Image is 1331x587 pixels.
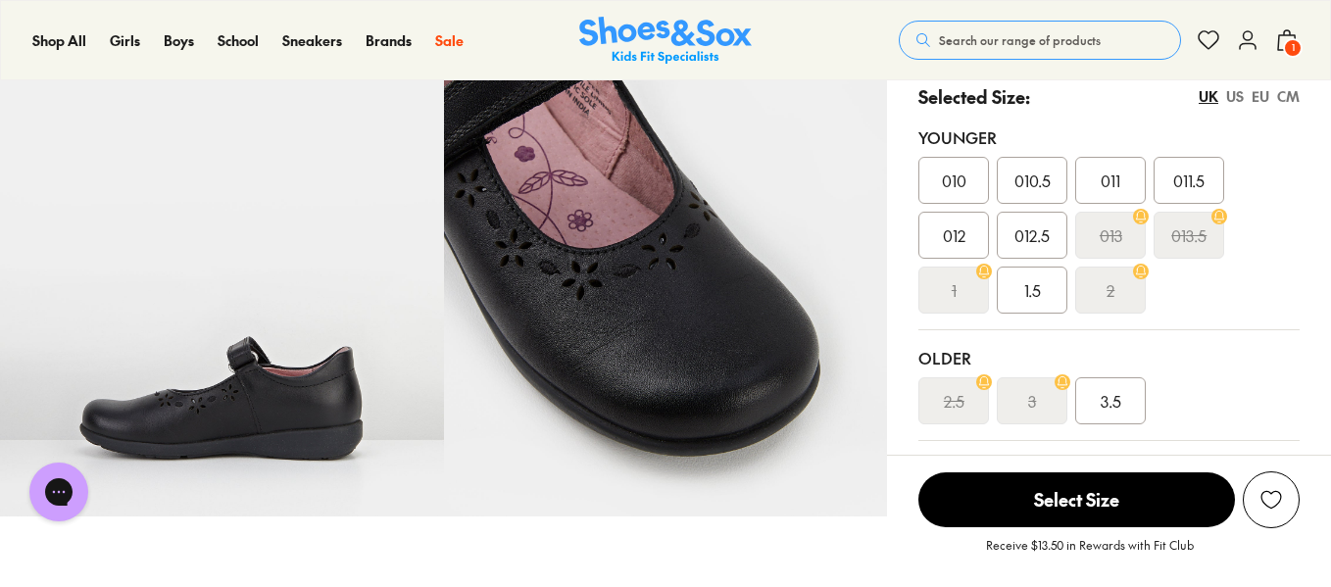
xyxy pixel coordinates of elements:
button: Select Size [918,471,1235,528]
span: Boys [164,30,194,50]
span: Search our range of products [939,31,1101,49]
a: Girls [110,30,140,51]
s: 1 [952,278,957,302]
span: 011 [1101,169,1120,192]
s: 013 [1100,223,1122,247]
p: Selected Size: [918,83,1030,110]
button: Search our range of products [899,21,1181,60]
span: 1.5 [1024,278,1041,302]
div: UK [1199,86,1218,107]
span: 012 [943,223,965,247]
div: Older [918,346,1300,369]
span: Select Size [918,472,1235,527]
div: Younger [918,125,1300,149]
button: Add to Wishlist [1243,471,1300,528]
span: Shop All [32,30,86,50]
span: 3.5 [1101,389,1121,413]
span: 010 [942,169,966,192]
a: Sneakers [282,30,342,51]
span: Sale [435,30,464,50]
s: 2 [1107,278,1114,302]
a: Shoes & Sox [579,17,752,65]
a: Boys [164,30,194,51]
div: CM [1277,86,1300,107]
s: 3 [1028,389,1036,413]
p: Receive $13.50 in Rewards with Fit Club [986,536,1194,571]
span: School [218,30,259,50]
span: Brands [366,30,412,50]
span: 1 [1283,38,1303,58]
span: 010.5 [1014,169,1051,192]
span: Girls [110,30,140,50]
button: 1 [1275,19,1299,62]
img: 14_1 [444,73,888,517]
img: SNS_Logo_Responsive.svg [579,17,752,65]
a: Sale [435,30,464,51]
s: 013.5 [1171,223,1207,247]
s: 2.5 [944,389,964,413]
iframe: Gorgias live chat messenger [20,456,98,528]
div: US [1226,86,1244,107]
a: School [218,30,259,51]
span: Sneakers [282,30,342,50]
a: Shop All [32,30,86,51]
span: 012.5 [1014,223,1050,247]
div: EU [1252,86,1269,107]
span: 011.5 [1173,169,1205,192]
a: Brands [366,30,412,51]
